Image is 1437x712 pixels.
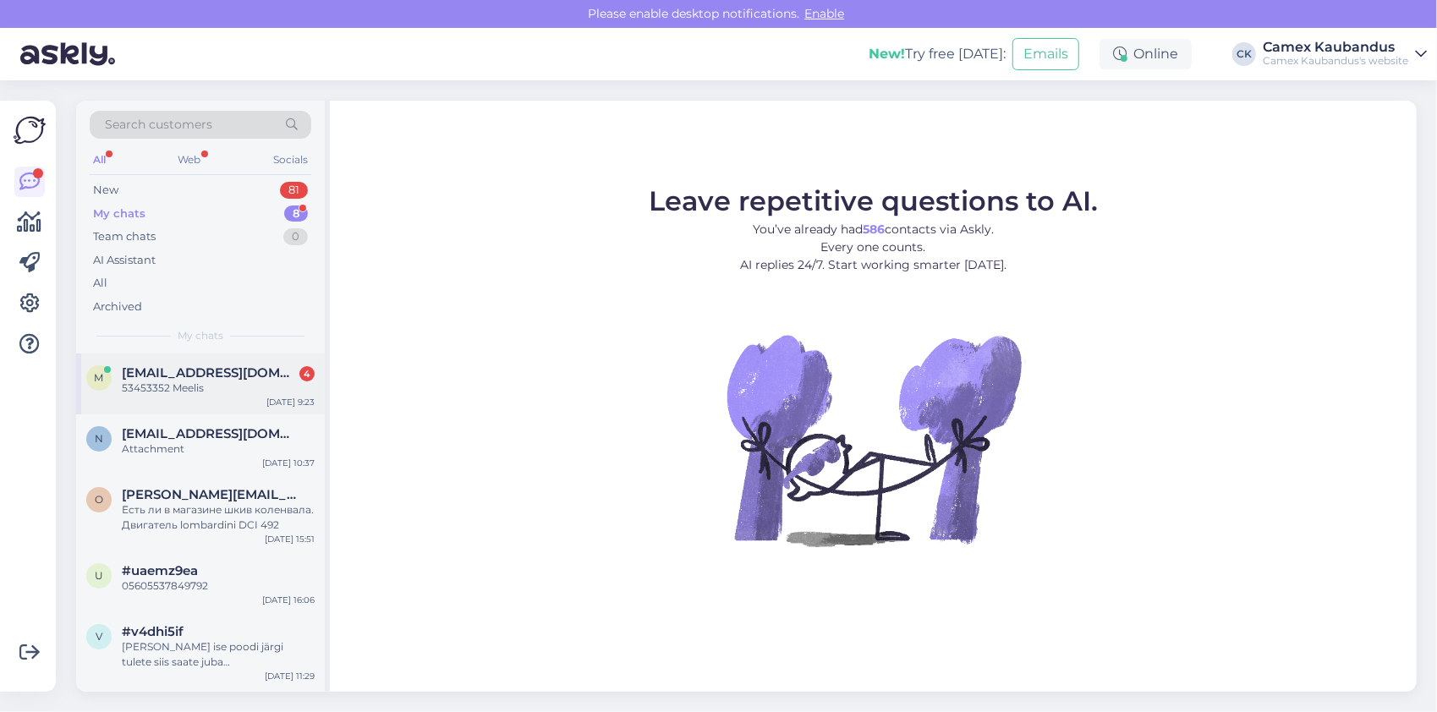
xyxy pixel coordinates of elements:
[283,228,308,245] div: 0
[649,184,1098,217] span: Leave repetitive questions to AI.
[262,594,315,606] div: [DATE] 16:06
[178,328,223,343] span: My chats
[280,182,308,199] div: 81
[95,432,103,445] span: n
[1263,54,1408,68] div: Camex Kaubandus's website
[863,222,885,237] b: 586
[869,44,1006,64] div: Try free [DATE]:
[122,381,315,396] div: 53453352 Meelis
[299,366,315,381] div: 4
[122,365,298,381] span: meeliskink@gmail.com
[799,6,849,21] span: Enable
[1263,41,1408,54] div: Camex Kaubandus
[1232,42,1256,66] div: CK
[1012,38,1079,70] button: Emails
[93,252,156,269] div: AI Assistant
[93,205,145,222] div: My chats
[122,502,315,533] div: Есть ли в магазине шкив коленвала. Двигатель lombardini DCI 492
[266,396,315,408] div: [DATE] 9:23
[105,116,212,134] span: Search customers
[122,639,315,670] div: [PERSON_NAME] ise poodi järgi tulete siis saate juba [PERSON_NAME].
[122,441,315,457] div: Attachment
[265,533,315,545] div: [DATE] 15:51
[14,114,46,146] img: Askly Logo
[95,493,103,506] span: o
[284,205,308,222] div: 8
[122,578,315,594] div: 05605537849792
[122,624,184,639] span: #v4dhi5if
[93,275,107,292] div: All
[93,182,118,199] div: New
[93,298,142,315] div: Archived
[1100,39,1192,69] div: Online
[122,563,198,578] span: #uaemz9ea
[270,149,311,171] div: Socials
[869,46,905,62] b: New!
[721,288,1026,592] img: No Chat active
[95,371,104,384] span: m
[90,149,109,171] div: All
[93,228,156,245] div: Team chats
[175,149,205,171] div: Web
[122,487,298,502] span: oleg.poljakov62@yandex.ru
[96,630,102,643] span: v
[265,670,315,682] div: [DATE] 11:29
[122,426,298,441] span: nev-irina@mail.ru
[95,569,103,582] span: u
[262,457,315,469] div: [DATE] 10:37
[1263,41,1427,68] a: Camex KaubandusCamex Kaubandus's website
[649,221,1098,274] p: You’ve already had contacts via Askly. Every one counts. AI replies 24/7. Start working smarter [...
